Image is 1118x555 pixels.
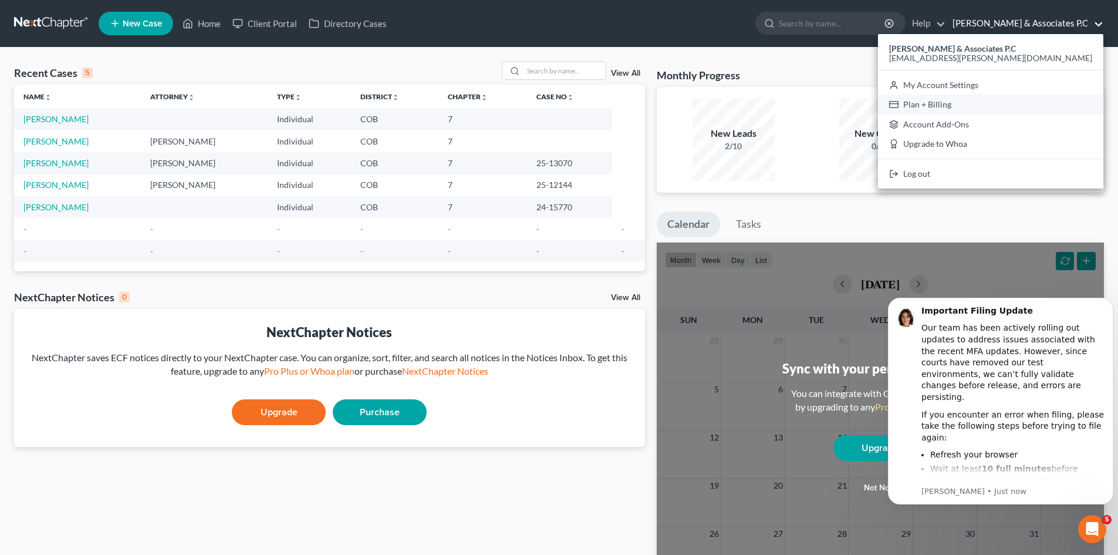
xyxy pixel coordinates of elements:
[878,75,1103,95] a: My Account Settings
[177,13,227,34] a: Home
[227,13,303,34] a: Client Portal
[141,152,268,174] td: [PERSON_NAME]
[268,174,351,196] td: Individual
[392,94,399,101] i: unfold_more
[889,53,1092,63] span: [EMAIL_ADDRESS][PERSON_NAME][DOMAIN_NAME]
[438,130,527,152] td: 7
[448,224,451,234] span: -
[527,196,612,218] td: 24-15770
[360,92,399,101] a: Districtunfold_more
[23,114,89,124] a: [PERSON_NAME]
[150,246,153,256] span: -
[277,246,280,256] span: -
[268,108,351,130] td: Individual
[567,94,574,101] i: unfold_more
[333,399,427,425] a: Purchase
[402,365,488,376] a: NextChapter Notices
[889,43,1016,53] strong: [PERSON_NAME] & Associates P.C
[947,13,1103,34] a: [PERSON_NAME] & Associates P.C
[360,224,363,234] span: -
[693,127,775,140] div: New Leads
[782,359,978,378] div: Sync with your personal calendar
[23,246,26,256] span: -
[878,164,1103,184] a: Log out
[82,68,93,78] div: 5
[1102,515,1112,524] span: 5
[657,211,720,237] a: Calendar
[232,399,326,425] a: Upgrade
[878,115,1103,134] a: Account Add-Ons
[351,196,438,218] td: COB
[1078,515,1106,543] iframe: Intercom live chat
[295,94,302,101] i: unfold_more
[906,13,945,34] a: Help
[268,196,351,218] td: Individual
[268,152,351,174] td: Individual
[23,323,636,341] div: NextChapter Notices
[878,34,1103,189] div: [PERSON_NAME] & Associates P.C
[622,246,624,256] span: -
[523,62,606,79] input: Search by name...
[779,12,886,34] input: Search by name...
[878,134,1103,154] a: Upgrade to Whoa
[23,351,636,378] div: NextChapter saves ECF notices directly to your NextChapter case. You can organize, sort, filter, ...
[883,283,1118,549] iframe: Intercom notifications message
[611,294,640,302] a: View All
[833,476,927,500] button: Not now
[657,68,740,82] h3: Monthly Progress
[264,365,354,376] a: Pro Plus or Whoa plan
[23,180,89,190] a: [PERSON_NAME]
[14,290,130,304] div: NextChapter Notices
[527,152,612,174] td: 25-13070
[351,108,438,130] td: COB
[268,130,351,152] td: Individual
[360,246,363,256] span: -
[693,140,775,152] div: 2/10
[351,152,438,174] td: COB
[45,94,52,101] i: unfold_more
[878,95,1103,115] a: Plan + Billing
[622,224,624,234] span: -
[611,69,640,78] a: View All
[150,92,195,101] a: Attorneyunfold_more
[119,292,130,302] div: 0
[277,224,280,234] span: -
[481,94,488,101] i: unfold_more
[536,92,574,101] a: Case Nounfold_more
[351,130,438,152] td: COB
[141,174,268,196] td: [PERSON_NAME]
[23,92,52,101] a: Nameunfold_more
[23,158,89,168] a: [PERSON_NAME]
[448,92,488,101] a: Chapterunfold_more
[123,19,162,28] span: New Case
[833,435,927,461] a: Upgrade
[23,136,89,146] a: [PERSON_NAME]
[23,202,89,212] a: [PERSON_NAME]
[839,127,921,140] div: New Clients
[14,66,93,80] div: Recent Cases
[438,108,527,130] td: 7
[448,246,451,256] span: -
[527,174,612,196] td: 25-12144
[303,13,393,34] a: Directory Cases
[786,387,974,414] div: You can integrate with Google, Outlook, iCal by upgrading to any
[438,174,527,196] td: 7
[150,224,153,234] span: -
[351,174,438,196] td: COB
[277,92,302,101] a: Typeunfold_more
[725,211,772,237] a: Tasks
[875,401,965,412] a: Pro Plus or Whoa plan
[141,130,268,152] td: [PERSON_NAME]
[536,246,539,256] span: -
[188,94,195,101] i: unfold_more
